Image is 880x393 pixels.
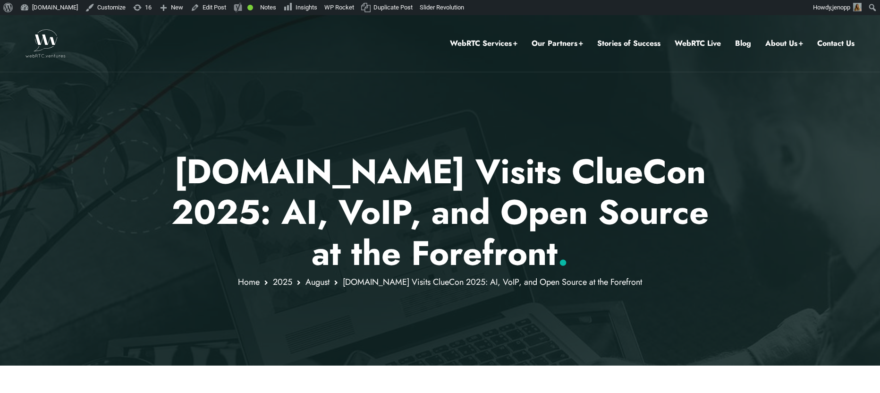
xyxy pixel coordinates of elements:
[343,276,642,288] span: [DOMAIN_NAME] Visits ClueCon 2025: AI, VoIP, and Open Source at the Forefront
[735,37,751,50] a: Blog
[164,151,717,273] p: [DOMAIN_NAME] Visits ClueCon 2025: AI, VoIP, and Open Source at the Forefront
[25,29,66,58] img: WebRTC.ventures
[675,37,721,50] a: WebRTC Live
[597,37,660,50] a: Stories of Success
[305,276,330,288] a: August
[817,37,855,50] a: Contact Us
[247,5,253,10] div: Good
[832,4,850,11] span: jenopp
[532,37,583,50] a: Our Partners
[558,229,568,278] span: .
[450,37,517,50] a: WebRTC Services
[420,4,464,11] span: Slider Revolution
[765,37,803,50] a: About Us
[238,276,260,288] a: Home
[273,276,292,288] a: 2025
